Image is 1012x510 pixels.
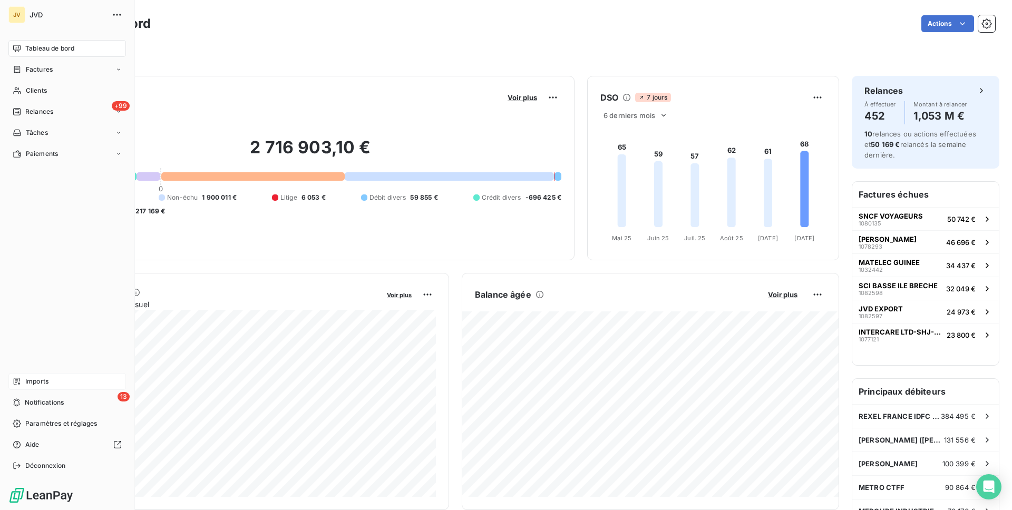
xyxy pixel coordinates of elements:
[946,261,976,270] span: 34 437 €
[859,328,942,336] span: INTERCARE LTD-SHJ-BR.
[112,101,130,111] span: +99
[852,300,999,323] button: JVD EXPORT108259724 973 €
[26,128,48,138] span: Tâches
[26,86,47,95] span: Clients
[944,436,976,444] span: 131 556 €
[852,253,999,277] button: MATELEC GUINEE103244234 437 €
[30,11,105,19] span: JVD
[864,101,896,107] span: À effectuer
[482,193,521,202] span: Crédit divers
[947,215,976,223] span: 50 742 €
[504,93,540,102] button: Voir plus
[859,412,941,420] span: REXEL FRANCE IDFC (MEUNG)
[852,323,999,346] button: INTERCARE LTD-SHJ-BR.107712123 800 €
[526,193,562,202] span: -696 425 €
[859,281,938,290] span: SCI BASSE ILE BRECHE
[508,93,537,102] span: Voir plus
[758,234,778,242] tspan: [DATE]
[8,436,126,453] a: Aide
[864,130,872,138] span: 10
[864,84,903,97] h6: Relances
[864,130,976,159] span: relances ou actions effectuées et relancés la semaine dernière.
[859,305,903,313] span: JVD EXPORT
[720,234,743,242] tspan: Août 25
[475,288,531,301] h6: Balance âgée
[132,207,166,216] span: -217 169 €
[60,137,561,169] h2: 2 716 903,10 €
[25,419,97,428] span: Paramètres et réglages
[946,285,976,293] span: 32 049 €
[859,220,881,227] span: 1080135
[859,267,883,273] span: 1032442
[410,193,437,202] span: 59 855 €
[945,483,976,492] span: 90 864 €
[768,290,797,299] span: Voir plus
[25,44,74,53] span: Tableau de bord
[913,101,967,107] span: Montant à relancer
[859,459,918,468] span: [PERSON_NAME]
[8,487,74,504] img: Logo LeanPay
[387,291,412,299] span: Voir plus
[8,6,25,23] div: JV
[280,193,297,202] span: Litige
[852,182,999,207] h6: Factures échues
[976,474,1001,499] div: Open Intercom Messenger
[202,193,237,202] span: 1 900 011 €
[913,107,967,124] h4: 1,053 M €
[942,459,976,468] span: 100 399 €
[859,336,879,342] span: 1077121
[852,379,999,404] h6: Principaux débiteurs
[794,234,814,242] tspan: [DATE]
[369,193,406,202] span: Débit divers
[60,299,379,310] span: Chiffre d'affaires mensuel
[852,277,999,300] button: SCI BASSE ILE BRECHE108259832 049 €
[25,107,53,116] span: Relances
[859,243,882,250] span: 1078293
[859,483,905,492] span: METRO CTFF
[301,193,326,202] span: 6 053 €
[26,65,53,74] span: Factures
[947,331,976,339] span: 23 800 €
[921,15,974,32] button: Actions
[167,193,198,202] span: Non-échu
[871,140,900,149] span: 50 169 €
[941,412,976,420] span: 384 495 €
[859,313,882,319] span: 1082597
[25,440,40,449] span: Aide
[859,436,944,444] span: [PERSON_NAME] ([PERSON_NAME])
[852,207,999,230] button: SNCF VOYAGEURS108013550 742 €
[765,290,801,299] button: Voir plus
[25,398,64,407] span: Notifications
[604,111,655,120] span: 6 derniers mois
[946,238,976,247] span: 46 696 €
[159,184,163,193] span: 0
[859,212,923,220] span: SNCF VOYAGEURS
[647,234,669,242] tspan: Juin 25
[859,258,920,267] span: MATELEC GUINEE
[384,290,415,299] button: Voir plus
[684,234,705,242] tspan: Juil. 25
[864,107,896,124] h4: 452
[600,91,618,104] h6: DSO
[947,308,976,316] span: 24 973 €
[118,392,130,401] span: 13
[852,230,999,253] button: [PERSON_NAME]107829346 696 €
[25,461,66,470] span: Déconnexion
[859,290,883,296] span: 1082598
[25,377,48,386] span: Imports
[26,149,58,159] span: Paiements
[859,235,917,243] span: [PERSON_NAME]
[612,234,631,242] tspan: Mai 25
[635,93,670,102] span: 7 jours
